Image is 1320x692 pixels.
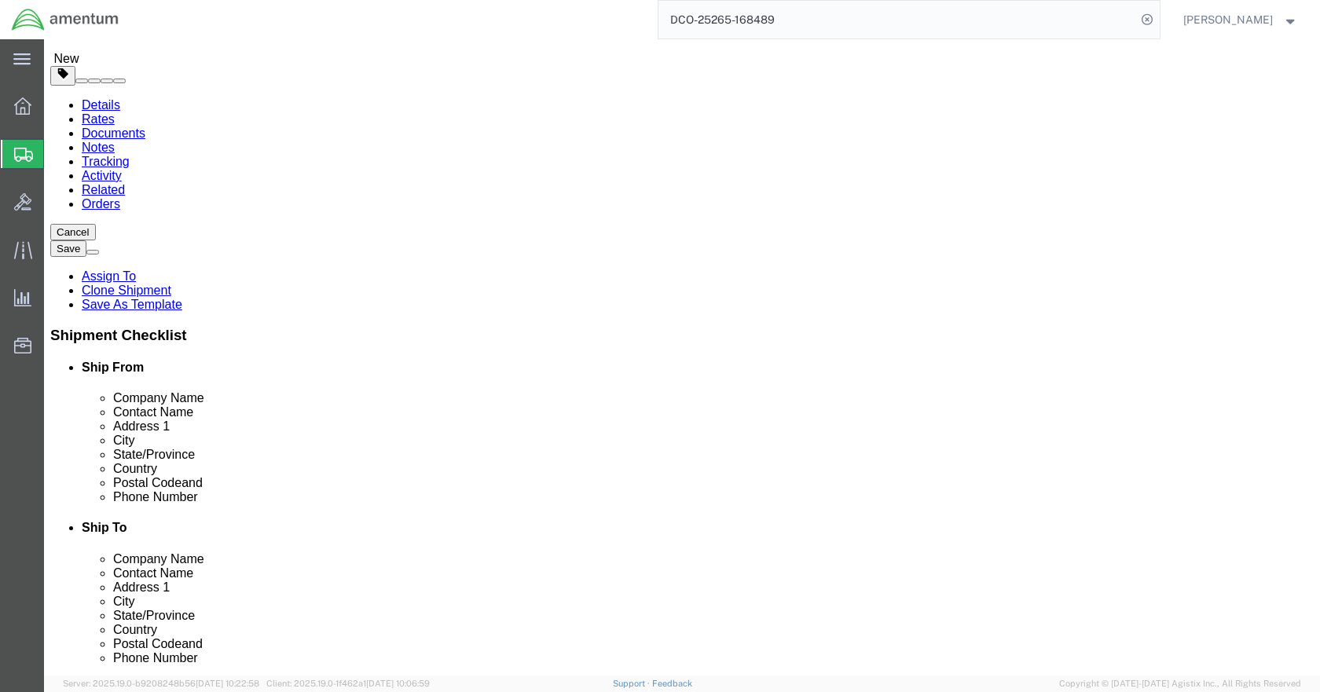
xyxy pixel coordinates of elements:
[1059,677,1301,690] span: Copyright © [DATE]-[DATE] Agistix Inc., All Rights Reserved
[44,39,1320,676] iframe: FS Legacy Container
[613,679,652,688] a: Support
[652,679,692,688] a: Feedback
[366,679,430,688] span: [DATE] 10:06:59
[266,679,430,688] span: Client: 2025.19.0-1f462a1
[196,679,259,688] span: [DATE] 10:22:58
[11,8,119,31] img: logo
[1182,10,1299,29] button: [PERSON_NAME]
[1183,11,1273,28] span: William Glazer
[63,679,259,688] span: Server: 2025.19.0-b9208248b56
[658,1,1136,38] input: Search for shipment number, reference number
